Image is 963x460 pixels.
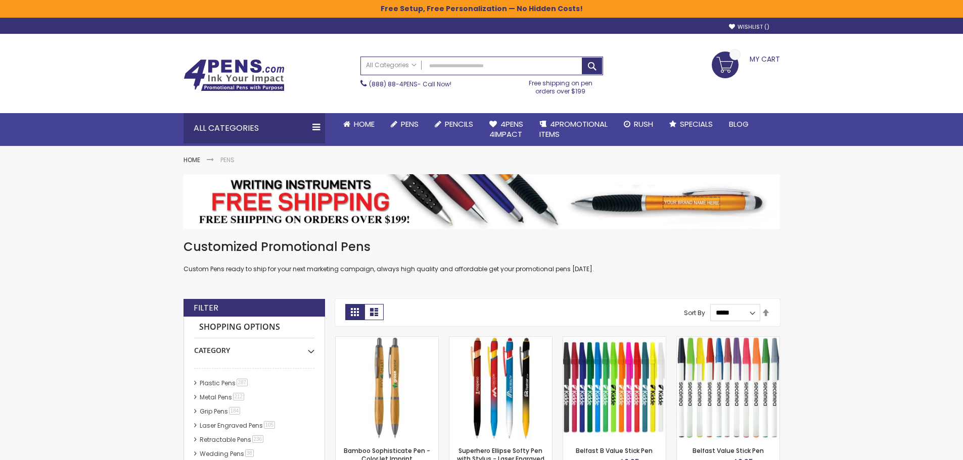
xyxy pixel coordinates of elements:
a: Belfast B Value Stick Pen [576,446,653,455]
span: Rush [634,119,653,129]
a: Pens [383,113,427,135]
div: Free shipping on pen orders over $199 [518,75,603,95]
a: Metal Pens212 [197,393,248,401]
a: All Categories [361,57,422,74]
span: All Categories [366,61,417,69]
a: Pencils [427,113,481,135]
div: All Categories [184,113,325,143]
strong: Shopping Options [194,317,314,338]
a: Specials [661,113,721,135]
a: (888) 88-4PENS [369,80,418,88]
a: Home [184,156,200,164]
img: Belfast Value Stick Pen [677,337,779,439]
a: Rush [616,113,661,135]
span: 4PROMOTIONAL ITEMS [539,119,608,139]
a: Plastic Pens287 [197,379,252,387]
a: Belfast Value Stick Pen [677,336,779,345]
a: Wedding Pens38 [197,449,257,458]
span: Pencils [445,119,473,129]
a: Home [335,113,383,135]
span: 184 [229,407,241,415]
strong: Filter [194,302,218,314]
img: Belfast B Value Stick Pen [563,337,666,439]
a: Blog [721,113,757,135]
a: Belfast B Value Stick Pen [563,336,666,345]
span: Home [354,119,375,129]
label: Sort By [684,308,705,317]
a: Superhero Ellipse Softy Pen with Stylus - Laser Engraved [449,336,552,345]
span: Specials [680,119,713,129]
h1: Customized Promotional Pens [184,239,780,255]
img: 4Pens Custom Pens and Promotional Products [184,59,285,91]
span: 4Pens 4impact [489,119,523,139]
strong: Pens [220,156,235,164]
span: Pens [401,119,419,129]
img: Pens [184,174,780,229]
span: - Call Now! [369,80,451,88]
a: 4Pens4impact [481,113,531,146]
span: 287 [237,379,248,386]
span: Blog [729,119,749,129]
img: Superhero Ellipse Softy Pen with Stylus - Laser Engraved [449,337,552,439]
a: Belfast Value Stick Pen [693,446,764,455]
strong: Grid [345,304,364,320]
img: Bamboo Sophisticate Pen - ColorJet Imprint [336,337,438,439]
a: 4PROMOTIONALITEMS [531,113,616,146]
div: Category [194,338,314,355]
a: Bamboo Sophisticate Pen - ColorJet Imprint [336,336,438,345]
span: 38 [245,449,254,457]
span: 105 [264,421,276,429]
a: Retractable Pens236 [197,435,267,444]
span: 212 [233,393,245,400]
a: Wishlist [729,23,769,31]
a: Laser Engraved Pens105 [197,421,279,430]
span: 236 [252,435,264,443]
div: Custom Pens ready to ship for your next marketing campaign, always high quality and affordable ge... [184,239,780,274]
a: Grip Pens184 [197,407,244,416]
